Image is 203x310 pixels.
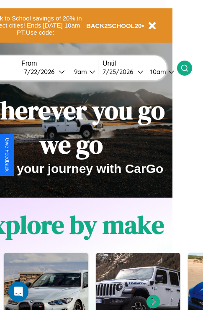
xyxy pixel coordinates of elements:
label: Until [103,60,177,67]
div: Open Intercom Messenger [8,282,28,302]
div: 7 / 22 / 2026 [24,68,59,76]
div: 10am [146,68,168,76]
div: 7 / 25 / 2026 [103,68,137,76]
button: 9am [67,67,98,76]
button: 10am [144,67,177,76]
b: BACK2SCHOOL20 [86,22,142,29]
div: Give Feedback [4,138,10,172]
button: 7/22/2026 [21,67,67,76]
div: 9am [70,68,89,76]
label: From [21,60,98,67]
